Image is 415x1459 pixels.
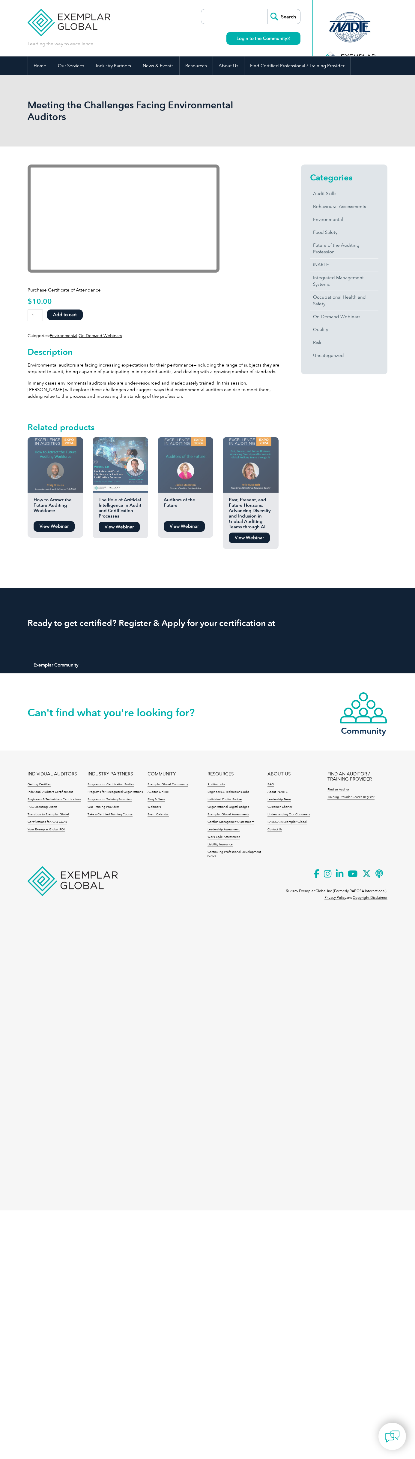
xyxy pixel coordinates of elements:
a: iNARTE [310,258,378,271]
a: Community [339,692,387,735]
a: About Us [213,56,244,75]
span: Categories: , [28,333,122,338]
a: Past, Present, and Future Horizons: Advancing Diversity and Inclusion in Global Auditing Teams th... [223,437,278,530]
a: View Webinar [34,521,75,532]
input: Search [267,9,300,24]
a: Training Provider Search Register [327,795,375,799]
a: Our Services [52,56,90,75]
a: Programs for Certification Bodies [88,783,134,787]
span: $ [28,297,32,306]
a: Blog & News [148,798,165,802]
p: © 2025 Exemplar Global Inc (Formerly RABQSA International). [286,888,387,894]
p: and [324,894,387,901]
h2: Past, Present, and Future Horizons: Advancing Diversity and Inclusion in Global Auditing Teams th... [223,497,278,530]
h2: Categories [310,173,378,182]
img: contact-chat.png [385,1429,400,1444]
h2: Can't find what you're looking for? [28,708,207,717]
a: ABOUT US [267,772,291,777]
a: Environmental [310,213,378,226]
a: Certifications for ASQ CQAs [28,820,67,824]
img: global teams [223,437,278,493]
a: Auditor Jobs [207,783,225,787]
a: Environmental [50,333,77,338]
a: Work Style Assessment [207,835,240,839]
a: Webinars [148,805,161,809]
h2: Auditors of the Future [158,497,213,518]
a: Copyright Disclaimer [353,896,387,900]
a: On-Demand Webinars [310,310,378,323]
input: Product quantity [28,310,43,321]
a: INDIVIDUAL AUDITORS [28,772,77,777]
a: FIND AN AUDITOR / TRAINING PROVIDER [327,772,387,782]
a: Customer Charter [267,805,292,809]
a: Future of the Auditing Profession [310,239,378,258]
a: FCC Licensing Exams [28,805,57,809]
a: Find an Auditor [327,788,349,792]
a: Resources [180,56,213,75]
a: Your Exemplar Global ROI [28,828,65,832]
a: Our Training Providers [88,805,119,809]
a: Occupational Health and Safety [310,291,378,310]
a: Individual Digital Badges [207,798,242,802]
a: Quality [310,323,378,336]
a: Continuing Professional Development (CPD) [207,850,267,858]
a: Take a Certified Training Course [88,813,133,817]
a: Engineers & Technicians Jobs [207,790,249,794]
h2: The Role of Artificial Intelligence in Audit and Certification Processes [93,497,148,519]
a: Event Calendar [148,813,169,817]
a: Behavioural Assessments [310,200,378,213]
a: RESOURCES [207,772,234,777]
a: Exemplar Global Community [148,783,188,787]
a: Audit Skills [310,187,378,200]
a: Leadership Team [267,798,291,802]
a: Organizational Digital Badges [207,805,249,809]
a: How to Attract the Future Auditing Workforce [28,437,83,518]
a: News & Events [137,56,179,75]
a: Engineers & Technicians Certifications [28,798,81,802]
a: Individual Auditors Certifications [28,790,73,794]
iframe: YouTube video player [28,165,219,273]
a: About iNARTE [267,790,288,794]
h2: Related products [28,422,279,432]
p: Purchase Certificate of Attendance [28,287,279,293]
a: Transition to Exemplar Global [28,813,69,817]
a: COMMUNITY [148,772,176,777]
a: Contact Us [267,828,282,832]
bdi: 10.00 [28,297,52,306]
h2: Description [28,347,279,357]
p: In many cases environmental auditors also are under-resourced and inadequately trained. In this s... [28,380,279,400]
a: Programs for Training Providers [88,798,132,802]
h2: How to Attract the Future Auditing Workforce [28,497,83,518]
a: RABQSA is Exemplar Global [267,820,307,824]
p: Environmental auditors are facing increasing expectations for their performance—including the ran... [28,362,279,375]
img: INTACT [93,437,148,493]
a: View Webinar [229,533,270,543]
button: Add to cart [47,310,83,320]
a: Risk [310,336,378,349]
h1: Meeting the Challenges Facing Environmental Auditors [28,99,258,122]
img: auditing workforce [28,437,83,493]
a: Auditor Online [148,790,169,794]
img: Exemplar Global [28,866,118,896]
a: Find Certified Professional / Training Provider [244,56,350,75]
a: The Role of Artificial Intelligence in Audit and Certification Processes [93,437,148,519]
a: On-Demand Webinars [79,333,122,338]
a: Industry Partners [90,56,137,75]
a: Exemplar Global Assessments [207,813,249,817]
a: Conflict Management Assessment [207,820,254,824]
a: Programs for Recognized Organizations [88,790,143,794]
a: Integrated Management Systems [310,271,378,291]
h3: Community [339,727,387,735]
img: icon-community.webp [339,692,387,724]
a: Home [28,56,52,75]
h2: Ready to get certified? Register & Apply for your certification at [28,618,387,628]
a: Liability Insurance [207,843,233,847]
a: Auditors of the Future [158,437,213,518]
p: Leading the way to excellence [28,41,93,47]
img: open_square.png [287,37,290,40]
a: Privacy Policy [324,896,346,900]
a: Food Safety [310,226,378,239]
a: Exemplar Community [28,660,84,670]
a: FAQ [267,783,274,787]
a: INDUSTRY PARTNERS [88,772,133,777]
